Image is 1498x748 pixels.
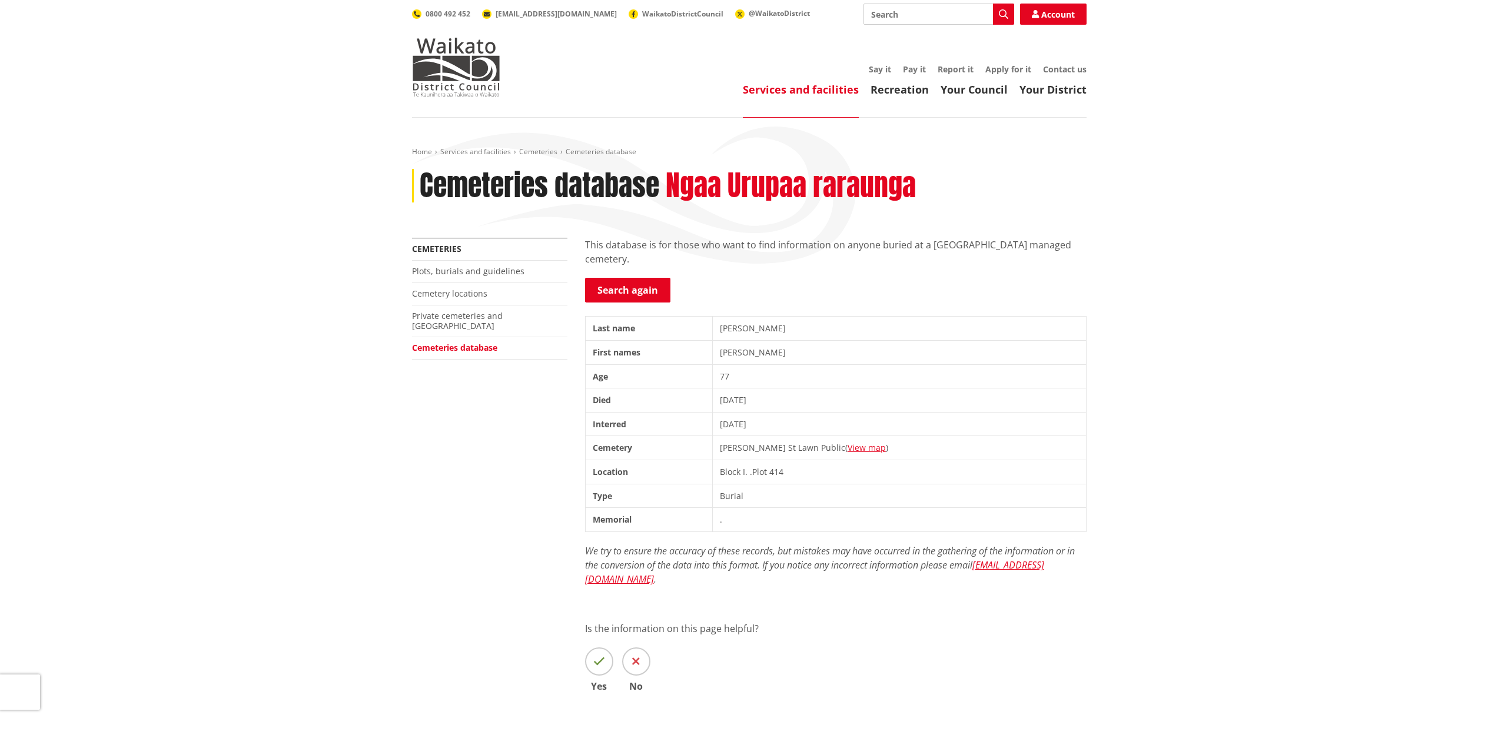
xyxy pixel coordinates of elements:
[496,9,617,19] span: [EMAIL_ADDRESS][DOMAIN_NAME]
[712,412,1086,436] td: [DATE]
[412,288,487,299] a: Cemetery locations
[769,466,783,477] span: 414
[585,508,712,532] th: Memorial
[1020,4,1087,25] a: Account
[412,9,470,19] a: 0800 492 452
[712,508,1086,532] td: .
[585,238,1087,266] p: This database is for those who want to find information on anyone buried at a [GEOGRAPHIC_DATA] m...
[585,460,712,484] th: Location
[903,64,926,75] a: Pay it
[412,147,432,157] a: Home
[585,278,670,302] a: Search again
[712,388,1086,413] td: [DATE]
[585,317,712,341] th: Last name
[585,412,712,436] th: Interred
[585,484,712,508] th: Type
[426,9,470,19] span: 0800 492 452
[712,460,1086,484] td: . .
[735,8,810,18] a: @WaikatoDistrict
[585,340,712,364] th: First names
[712,364,1086,388] td: 77
[985,64,1031,75] a: Apply for it
[712,484,1086,508] td: Burial
[566,147,636,157] span: Cemeteries database
[743,466,745,477] span: I
[420,169,659,203] h1: Cemeteries database
[482,9,617,19] a: [EMAIL_ADDRESS][DOMAIN_NAME]
[848,442,886,453] a: View map
[712,317,1086,341] td: [PERSON_NAME]
[1019,82,1087,97] a: Your District
[712,340,1086,364] td: [PERSON_NAME]
[863,4,1014,25] input: Search input
[752,466,767,477] span: Plot
[941,82,1008,97] a: Your Council
[743,82,859,97] a: Services and facilities
[412,38,500,97] img: Waikato District Council - Te Kaunihera aa Takiwaa o Waikato
[412,243,461,254] a: Cemeteries
[666,169,916,203] h2: Ngaa Urupaa raraunga
[585,364,712,388] th: Age
[869,64,891,75] a: Say it
[938,64,974,75] a: Report it
[642,9,723,19] span: WaikatoDistrictCouncil
[585,621,1087,636] p: Is the information on this page helpful?
[585,681,613,691] span: Yes
[585,544,1075,586] em: We try to ensure the accuracy of these records, but mistakes may have occurred in the gathering o...
[622,681,650,691] span: No
[585,388,712,413] th: Died
[585,436,712,460] th: Cemetery
[1043,64,1087,75] a: Contact us
[629,9,723,19] a: WaikatoDistrictCouncil
[440,147,511,157] a: Services and facilities
[585,558,1044,586] a: [EMAIL_ADDRESS][DOMAIN_NAME]
[749,8,810,18] span: @WaikatoDistrict
[871,82,929,97] a: Recreation
[412,265,524,277] a: Plots, burials and guidelines
[412,342,497,353] a: Cemeteries database
[712,436,1086,460] td: [PERSON_NAME] St Lawn Public
[720,466,740,477] span: Block
[412,310,503,331] a: Private cemeteries and [GEOGRAPHIC_DATA]
[519,147,557,157] a: Cemeteries
[845,442,888,453] span: ( )
[412,147,1087,157] nav: breadcrumb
